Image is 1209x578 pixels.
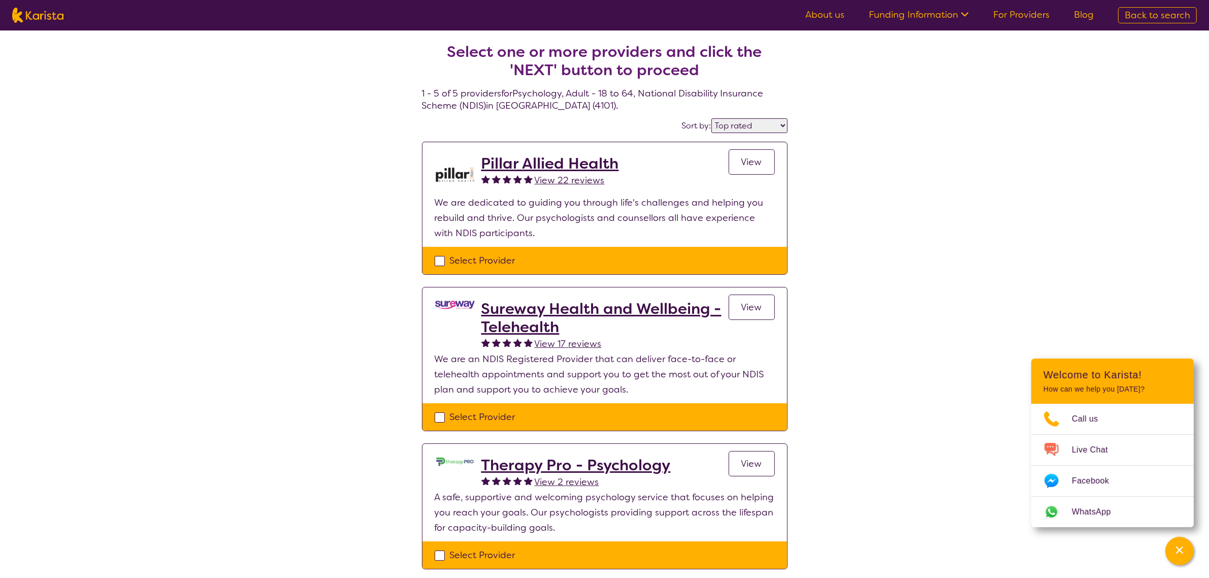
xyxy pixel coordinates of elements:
[1072,473,1121,489] span: Facebook
[503,338,511,347] img: fullstar
[481,456,671,474] a: Therapy Pro - Psychology
[435,195,775,241] p: We are dedicated to guiding you through life's challenges and helping you rebuild and thrive. Our...
[422,18,788,112] h4: 1 - 5 of 5 providers for Psychology , Adult - 18 to 64 , National Disability Insurance Scheme (ND...
[1074,9,1094,21] a: Blog
[535,174,605,186] span: View 22 reviews
[1165,537,1194,565] button: Channel Menu
[492,476,501,485] img: fullstar
[869,9,969,21] a: Funding Information
[435,456,475,467] img: dzo1joyl8vpkomu9m2qk.jpg
[1031,359,1194,527] div: Channel Menu
[492,338,501,347] img: fullstar
[481,476,490,485] img: fullstar
[1072,504,1123,520] span: WhatsApp
[435,351,775,397] p: We are an NDIS Registered Provider that can deliver face-to-face or telehealth appointments and s...
[729,295,775,320] a: View
[503,175,511,183] img: fullstar
[1031,404,1194,527] ul: Choose channel
[513,476,522,485] img: fullstar
[434,43,775,79] h2: Select one or more providers and click the 'NEXT' button to proceed
[492,175,501,183] img: fullstar
[481,154,619,173] a: Pillar Allied Health
[535,476,599,488] span: View 2 reviews
[1072,442,1120,458] span: Live Chat
[729,149,775,175] a: View
[1043,369,1182,381] h2: Welcome to Karista!
[12,8,63,23] img: Karista logo
[481,338,490,347] img: fullstar
[535,474,599,490] a: View 2 reviews
[741,156,762,168] span: View
[1125,9,1190,21] span: Back to search
[535,173,605,188] a: View 22 reviews
[513,338,522,347] img: fullstar
[435,490,775,535] p: A safe, supportive and welcoming psychology service that focuses on helping you reach your goals....
[805,9,844,21] a: About us
[682,120,711,131] label: Sort by:
[481,175,490,183] img: fullstar
[513,175,522,183] img: fullstar
[1043,385,1182,394] p: How can we help you [DATE]?
[481,300,729,336] a: Sureway Health and Wellbeing - Telehealth
[535,336,602,351] a: View 17 reviews
[435,154,475,195] img: rfh6iifgakk6qm0ilome.png
[524,175,533,183] img: fullstar
[524,476,533,485] img: fullstar
[1031,497,1194,527] a: Web link opens in a new tab.
[741,458,762,470] span: View
[993,9,1050,21] a: For Providers
[435,300,475,310] img: vgwqq8bzw4bddvbx0uac.png
[729,451,775,476] a: View
[1072,411,1110,427] span: Call us
[524,338,533,347] img: fullstar
[741,301,762,313] span: View
[1118,7,1197,23] a: Back to search
[503,476,511,485] img: fullstar
[535,338,602,350] span: View 17 reviews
